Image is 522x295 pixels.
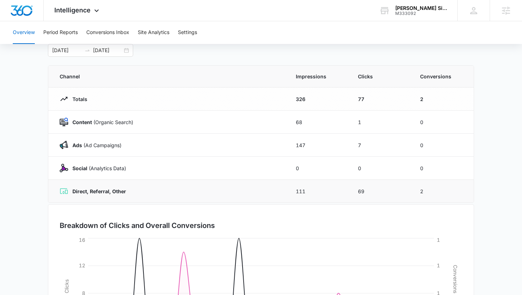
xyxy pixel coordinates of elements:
[85,48,90,53] span: to
[72,142,82,148] strong: Ads
[11,18,17,24] img: website_grey.svg
[412,88,474,111] td: 2
[13,21,35,44] button: Overview
[68,141,121,149] p: (Ad Campaigns)
[71,41,76,47] img: tab_keywords_by_traffic_grey.svg
[72,165,87,171] strong: Social
[86,21,129,44] button: Conversions Inbox
[452,265,458,293] tspan: Conversions
[178,21,197,44] button: Settings
[412,180,474,203] td: 2
[79,237,85,243] tspan: 16
[43,21,78,44] button: Period Reports
[349,88,412,111] td: 77
[395,5,447,11] div: account name
[395,11,447,16] div: account id
[287,180,349,203] td: 111
[287,88,349,111] td: 326
[60,164,68,172] img: Social
[52,46,82,54] input: Start date
[64,279,70,293] tspan: Clicks
[20,11,35,17] div: v 4.0.25
[93,46,123,54] input: End date
[72,119,92,125] strong: Content
[420,73,462,80] span: Conversions
[412,157,474,180] td: 0
[296,73,341,80] span: Impressions
[60,220,215,231] h3: Breakdown of Clicks and Overall Conversions
[412,134,474,157] td: 0
[437,237,440,243] tspan: 1
[437,262,440,268] tspan: 1
[349,134,412,157] td: 7
[60,141,68,149] img: Ads
[60,73,279,80] span: Channel
[349,157,412,180] td: 0
[349,111,412,134] td: 1
[79,262,85,268] tspan: 12
[358,73,403,80] span: Clicks
[11,11,17,17] img: logo_orange.svg
[68,165,126,172] p: (Analytics Data)
[18,18,78,24] div: Domain: [DOMAIN_NAME]
[60,118,68,126] img: Content
[68,118,133,126] p: (Organic Search)
[287,134,349,157] td: 147
[78,42,120,46] div: Keywords by Traffic
[287,111,349,134] td: 68
[138,21,169,44] button: Site Analytics
[54,6,91,14] span: Intelligence
[27,42,64,46] div: Domain Overview
[412,111,474,134] td: 0
[287,157,349,180] td: 0
[19,41,25,47] img: tab_domain_overview_orange.svg
[72,188,126,194] strong: Direct, Referral, Other
[349,180,412,203] td: 69
[85,48,90,53] span: swap-right
[68,95,87,103] p: Totals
